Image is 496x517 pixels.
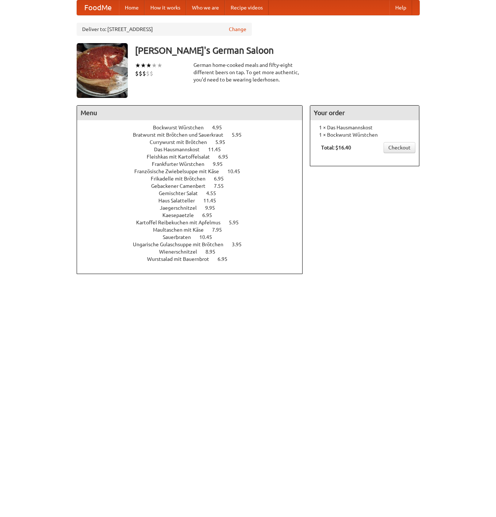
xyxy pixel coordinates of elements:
span: Kaesepaetzle [162,212,201,218]
a: Frikadelle mit Brötchen 6.95 [151,176,237,182]
span: 5.95 [215,139,232,145]
span: Kartoffel Reibekuchen mit Apfelmus [136,220,228,225]
li: $ [135,69,139,77]
a: How it works [145,0,186,15]
span: 7.95 [212,227,229,233]
span: 6.95 [202,212,219,218]
img: angular.jpg [77,43,128,98]
span: Haus Salatteller [158,198,202,204]
h4: Menu [77,106,303,120]
li: ★ [151,61,157,69]
span: 4.95 [212,125,229,130]
span: 7.55 [214,183,231,189]
span: 6.95 [218,256,235,262]
span: Fleishkas mit Kartoffelsalat [147,154,217,160]
div: German home-cooked meals and fifty-eight different beers on tap. To get more authentic, you'd nee... [193,61,303,83]
a: Jaegerschnitzel 9.95 [160,205,228,211]
a: Gebackener Camenbert 7.55 [151,183,237,189]
div: Deliver to: [STREET_ADDRESS] [77,23,252,36]
h4: Your order [310,106,419,120]
a: Das Hausmannskost 11.45 [154,147,234,152]
a: Kaesepaetzle 6.95 [162,212,226,218]
span: Bockwurst Würstchen [153,125,211,130]
a: Französische Zwiebelsuppe mit Käse 10.45 [134,168,254,174]
li: $ [139,69,142,77]
span: 9.95 [205,205,222,211]
a: Bockwurst Würstchen 4.95 [153,125,235,130]
span: 6.95 [214,176,231,182]
span: 11.45 [208,147,228,152]
span: Maultaschen mit Käse [153,227,211,233]
li: $ [142,69,146,77]
li: ★ [146,61,151,69]
a: Maultaschen mit Käse 7.95 [153,227,235,233]
span: 5.95 [229,220,246,225]
span: Gemischter Salat [159,190,205,196]
span: 6.95 [218,154,235,160]
a: Change [229,26,246,33]
span: 11.45 [203,198,223,204]
a: Home [119,0,145,15]
span: 8.95 [205,249,223,255]
li: 1 × Bockwurst Würstchen [314,131,415,138]
a: Ungarische Gulaschsuppe mit Brötchen 3.95 [133,242,255,247]
span: 3.95 [232,242,249,247]
a: Fleishkas mit Kartoffelsalat 6.95 [147,154,242,160]
a: Help [389,0,412,15]
a: Wurstsalad mit Bauernbrot 6.95 [147,256,241,262]
li: $ [150,69,153,77]
span: Sauerbraten [163,234,198,240]
a: Frankfurter Würstchen 9.95 [152,161,236,167]
li: 1 × Das Hausmannskost [314,124,415,131]
a: Gemischter Salat 4.55 [159,190,230,196]
span: Frikadelle mit Brötchen [151,176,213,182]
a: Who we are [186,0,225,15]
a: Currywurst mit Brötchen 5.95 [150,139,239,145]
span: 9.95 [213,161,230,167]
span: Bratwurst mit Brötchen und Sauerkraut [133,132,231,138]
a: Recipe videos [225,0,269,15]
span: Wienerschnitzel [159,249,204,255]
span: 10.45 [227,168,247,174]
a: Haus Salatteller 11.45 [158,198,230,204]
li: ★ [157,61,162,69]
span: 5.95 [232,132,249,138]
h3: [PERSON_NAME]'s German Saloon [135,43,420,58]
span: Jaegerschnitzel [160,205,204,211]
a: Kartoffel Reibekuchen mit Apfelmus 5.95 [136,220,252,225]
a: Sauerbraten 10.45 [163,234,226,240]
a: Checkout [384,142,415,153]
span: Currywurst mit Brötchen [150,139,214,145]
li: ★ [141,61,146,69]
li: $ [146,69,150,77]
li: ★ [135,61,141,69]
span: Wurstsalad mit Bauernbrot [147,256,216,262]
span: Das Hausmannskost [154,147,207,152]
a: FoodMe [77,0,119,15]
a: Bratwurst mit Brötchen und Sauerkraut 5.95 [133,132,255,138]
span: Französische Zwiebelsuppe mit Käse [134,168,226,174]
a: Wienerschnitzel 8.95 [159,249,229,255]
span: 4.55 [206,190,223,196]
span: Gebackener Camenbert [151,183,213,189]
b: Total: $16.40 [321,145,351,151]
span: 10.45 [199,234,219,240]
span: Frankfurter Würstchen [152,161,212,167]
span: Ungarische Gulaschsuppe mit Brötchen [133,242,231,247]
